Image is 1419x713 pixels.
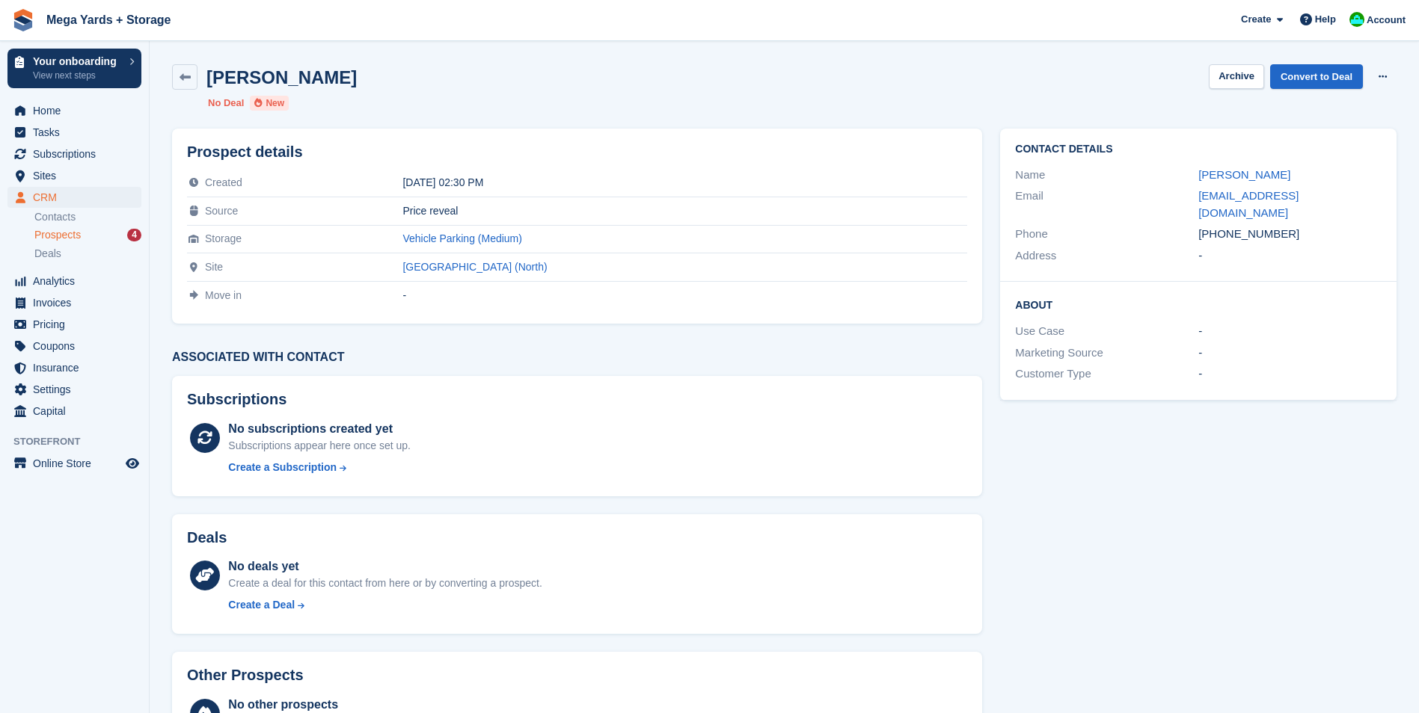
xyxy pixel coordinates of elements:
[7,379,141,400] a: menu
[33,165,123,186] span: Sites
[33,292,123,313] span: Invoices
[33,143,123,164] span: Subscriptions
[7,314,141,335] a: menu
[33,336,123,356] span: Coupons
[7,336,141,356] a: menu
[127,229,141,241] div: 4
[7,401,141,422] a: menu
[34,227,141,243] a: Prospects 4
[7,49,141,88] a: Your onboarding View next steps
[228,597,542,613] a: Create a Deal
[402,176,967,188] div: [DATE] 02:30 PM
[33,187,123,208] span: CRM
[1198,345,1382,362] div: -
[250,96,289,111] li: New
[34,246,141,262] a: Deals
[402,232,522,244] a: Vehicle Parking (Medium)
[205,176,242,188] span: Created
[228,460,337,475] div: Create a Subscription
[7,271,141,291] a: menu
[1015,365,1198,383] div: Customer Type
[205,232,242,244] span: Storage
[33,401,123,422] span: Capital
[1015,323,1198,340] div: Use Case
[13,434,149,449] span: Storefront
[7,165,141,186] a: menu
[1015,345,1198,362] div: Marketing Source
[40,7,177,32] a: Mega Yards + Storage
[1015,297,1382,312] h2: About
[187,529,227,546] h2: Deals
[1367,13,1406,28] span: Account
[228,420,411,438] div: No subscriptions created yet
[205,289,242,301] span: Move in
[1198,323,1382,340] div: -
[402,205,967,217] div: Price reveal
[7,187,141,208] a: menu
[7,100,141,121] a: menu
[1209,64,1264,89] button: Archive
[33,379,123,400] span: Settings
[33,453,123,474] span: Online Store
[1015,167,1198,184] div: Name
[1270,64,1363,89] a: Convert to Deal
[228,575,542,591] div: Create a deal for this contact from here or by converting a prospect.
[7,453,141,474] a: menu
[402,289,967,301] div: -
[402,261,547,273] a: [GEOGRAPHIC_DATA] (North)
[7,143,141,164] a: menu
[1198,365,1382,383] div: -
[33,69,122,82] p: View next steps
[34,228,81,242] span: Prospects
[206,67,357,87] h2: [PERSON_NAME]
[1015,188,1198,221] div: Email
[1015,143,1382,155] h2: Contact Details
[1198,168,1290,181] a: [PERSON_NAME]
[1349,12,1364,27] img: Ben Ainscough
[123,454,141,472] a: Preview store
[34,247,61,261] span: Deals
[33,314,123,335] span: Pricing
[187,143,967,161] h2: Prospect details
[228,597,295,613] div: Create a Deal
[33,100,123,121] span: Home
[7,122,141,143] a: menu
[33,271,123,291] span: Analytics
[33,122,123,143] span: Tasks
[7,357,141,378] a: menu
[1015,247,1198,265] div: Address
[1198,226,1382,243] div: [PHONE_NUMBER]
[1015,226,1198,243] div: Phone
[205,261,223,273] span: Site
[172,351,982,364] h3: Associated with contact
[7,292,141,313] a: menu
[33,56,122,67] p: Your onboarding
[205,205,238,217] span: Source
[187,391,967,408] h2: Subscriptions
[228,558,542,575] div: No deals yet
[228,438,411,454] div: Subscriptions appear here once set up.
[187,667,304,684] h2: Other Prospects
[1198,189,1299,219] a: [EMAIL_ADDRESS][DOMAIN_NAME]
[1198,247,1382,265] div: -
[208,96,244,111] li: No Deal
[228,460,411,475] a: Create a Subscription
[33,357,123,378] span: Insurance
[34,210,141,224] a: Contacts
[1241,12,1271,27] span: Create
[1315,12,1336,27] span: Help
[12,9,34,31] img: stora-icon-8386f47178a22dfd0bd8f6a31ec36ba5ce8667c1dd55bd0f319d3a0aa187defe.svg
